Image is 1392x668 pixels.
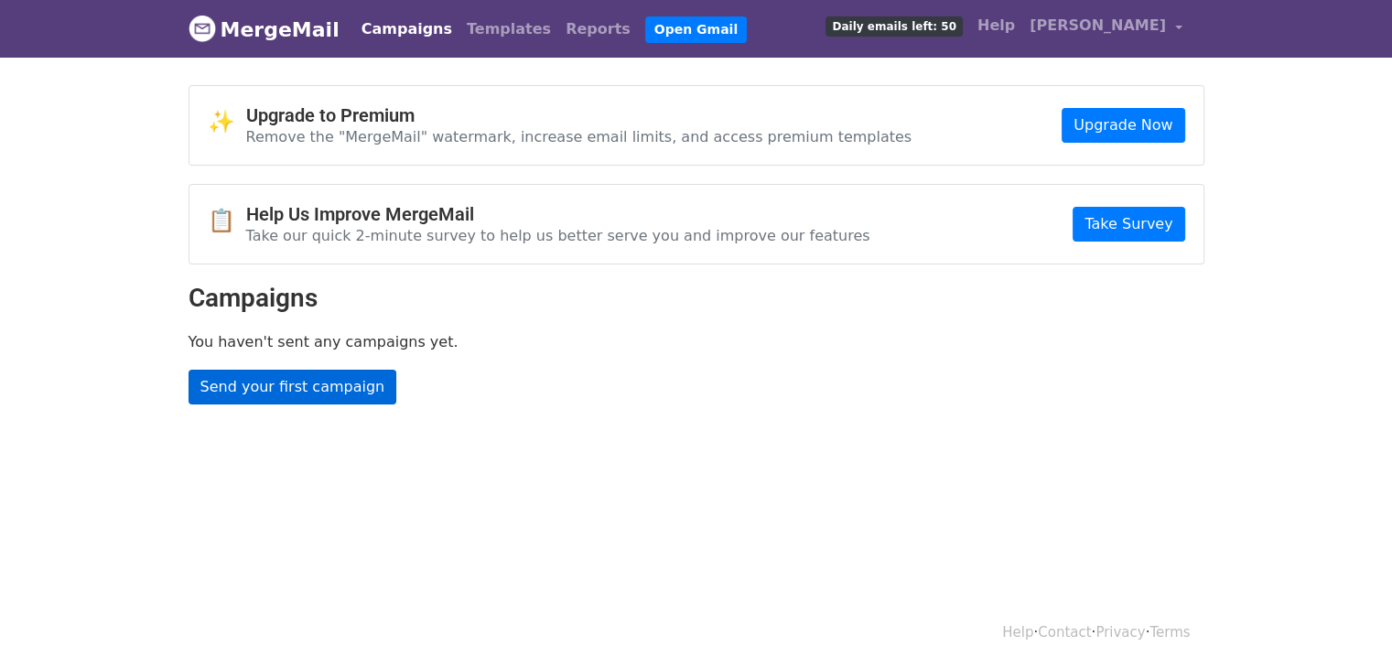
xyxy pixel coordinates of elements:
[1073,207,1184,242] a: Take Survey
[1038,624,1091,641] a: Contact
[1062,108,1184,143] a: Upgrade Now
[189,332,1204,351] p: You haven't sent any campaigns yet.
[825,16,962,37] span: Daily emails left: 50
[558,11,638,48] a: Reports
[246,203,870,225] h4: Help Us Improve MergeMail
[1002,624,1033,641] a: Help
[1030,15,1166,37] span: [PERSON_NAME]
[1022,7,1189,50] a: [PERSON_NAME]
[246,104,912,126] h4: Upgrade to Premium
[354,11,459,48] a: Campaigns
[246,127,912,146] p: Remove the "MergeMail" watermark, increase email limits, and access premium templates
[189,283,1204,314] h2: Campaigns
[246,226,870,245] p: Take our quick 2-minute survey to help us better serve you and improve our features
[208,109,246,135] span: ✨
[459,11,558,48] a: Templates
[818,7,969,44] a: Daily emails left: 50
[189,15,216,42] img: MergeMail logo
[645,16,747,43] a: Open Gmail
[1095,624,1145,641] a: Privacy
[208,208,246,234] span: 📋
[189,10,340,48] a: MergeMail
[970,7,1022,44] a: Help
[1149,624,1190,641] a: Terms
[189,370,397,404] a: Send your first campaign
